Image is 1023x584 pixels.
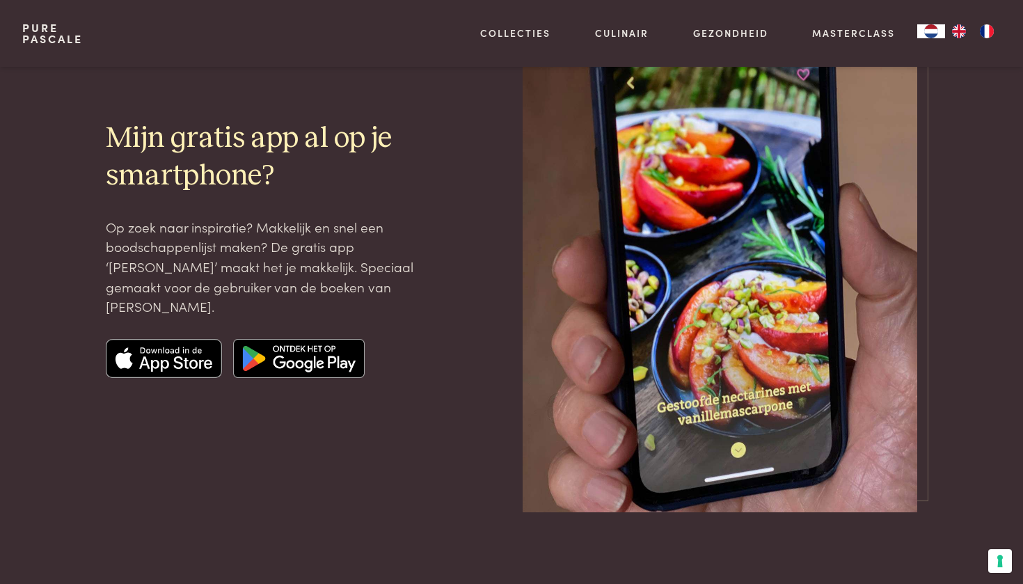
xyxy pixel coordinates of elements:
ul: Language list [945,24,1001,38]
a: NL [917,24,945,38]
a: EN [945,24,973,38]
a: Collecties [480,26,550,40]
h2: Mijn gratis app al op je smartphone? [106,120,418,194]
a: Culinair [595,26,649,40]
p: Op zoek naar inspiratie? Makkelijk en snel een boodschappenlijst maken? De gratis app ‘[PERSON_NA... [106,217,418,317]
aside: Language selected: Nederlands [917,24,1001,38]
img: Apple app store [106,339,223,378]
a: FR [973,24,1001,38]
button: Uw voorkeuren voor toestemming voor trackingtechnologieën [988,549,1012,573]
a: Masterclass [812,26,895,40]
a: Gezondheid [693,26,768,40]
div: Language [917,24,945,38]
a: PurePascale [22,22,83,45]
img: Google app store [233,339,365,378]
